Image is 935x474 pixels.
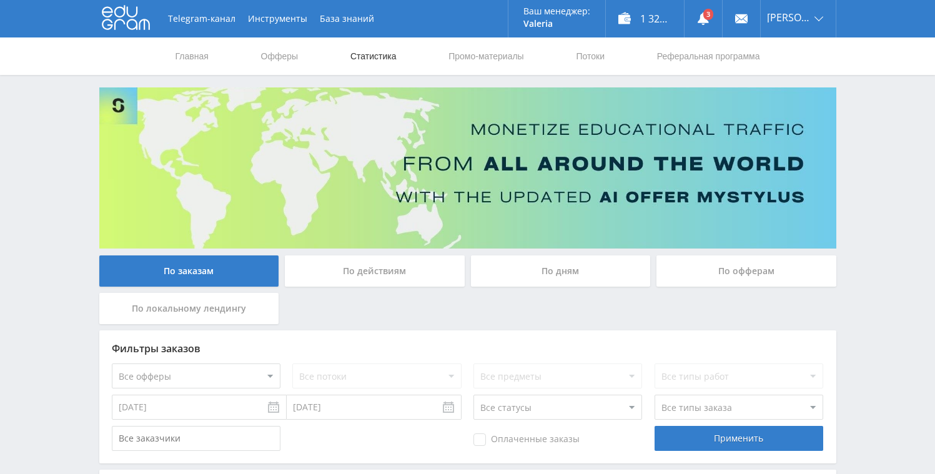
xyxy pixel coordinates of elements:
[260,37,300,75] a: Офферы
[447,37,525,75] a: Промо-материалы
[575,37,606,75] a: Потоки
[523,19,590,29] p: Valeria
[285,255,465,287] div: По действиям
[523,6,590,16] p: Ваш менеджер:
[655,426,823,451] div: Применить
[112,426,280,451] input: Все заказчики
[471,255,651,287] div: По дням
[99,87,836,249] img: Banner
[767,12,811,22] span: [PERSON_NAME]
[99,293,279,324] div: По локальному лендингу
[112,343,824,354] div: Фильтры заказов
[349,37,398,75] a: Статистика
[473,433,580,446] span: Оплаченные заказы
[99,255,279,287] div: По заказам
[656,37,761,75] a: Реферальная программа
[656,255,836,287] div: По офферам
[174,37,210,75] a: Главная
